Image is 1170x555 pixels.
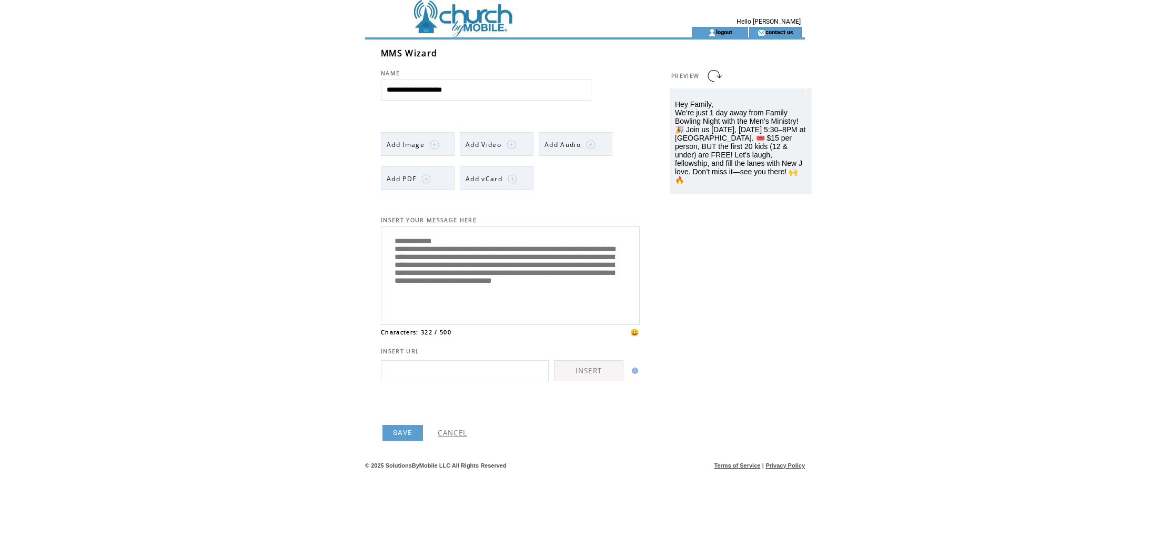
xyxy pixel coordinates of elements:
[421,174,431,184] img: plus.png
[381,166,455,190] a: Add PDF
[381,132,455,156] a: Add Image
[629,368,638,374] img: help.gif
[708,28,716,37] img: account_icon.gif
[460,132,533,156] a: Add Video
[716,28,732,35] a: logout
[544,140,581,149] span: Add Audio
[737,18,801,25] span: Hello [PERSON_NAME]
[762,462,764,469] span: |
[381,47,437,59] span: MMS Wizard
[430,140,439,150] img: plus.png
[365,462,507,469] span: © 2025 SolutionsByMobile LLC All Rights Reserved
[387,174,416,183] span: Add PDF
[466,140,501,149] span: Add Video
[675,100,805,184] span: Hey Family, We’re just 1 day away from Family Bowling Night with the Men’s Ministry! 🎉 Join us [D...
[507,140,516,150] img: plus.png
[382,425,423,441] a: SAVE
[765,462,805,469] a: Privacy Policy
[381,329,451,336] span: Characters: 322 / 500
[758,28,765,37] img: contact_us_icon.gif
[466,174,502,183] span: Add vCard
[381,348,419,355] span: INSERT URL
[586,140,596,150] img: plus.png
[714,462,761,469] a: Terms of Service
[460,166,533,190] a: Add vCard
[765,28,793,35] a: contact us
[671,72,699,80] span: PREVIEW
[554,360,623,381] a: INSERT
[381,216,477,224] span: INSERT YOUR MESSAGE HERE
[381,70,400,77] span: NAME
[508,174,517,184] img: plus.png
[539,132,612,156] a: Add Audio
[630,328,640,337] span: 😀
[438,428,467,438] a: CANCEL
[387,140,425,149] span: Add Image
